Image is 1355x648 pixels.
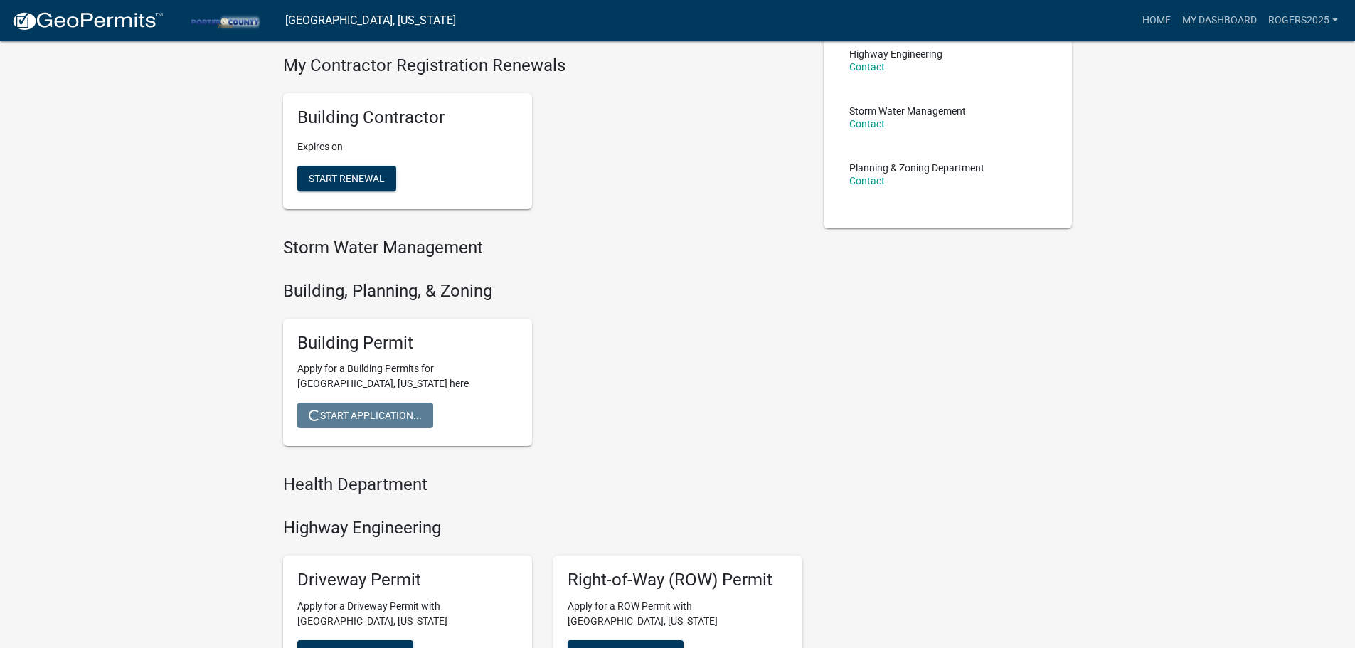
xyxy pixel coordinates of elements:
[849,118,885,129] a: Contact
[297,570,518,590] h5: Driveway Permit
[297,139,518,154] p: Expires on
[283,55,802,76] h4: My Contractor Registration Renewals
[283,474,802,495] h4: Health Department
[309,173,385,184] span: Start Renewal
[849,61,885,73] a: Contact
[849,106,966,116] p: Storm Water Management
[285,9,456,33] a: [GEOGRAPHIC_DATA], [US_STATE]
[568,570,788,590] h5: Right-of-Way (ROW) Permit
[297,333,518,354] h5: Building Permit
[849,49,942,59] p: Highway Engineering
[568,599,788,629] p: Apply for a ROW Permit with [GEOGRAPHIC_DATA], [US_STATE]
[297,403,433,428] button: Start Application...
[297,166,396,191] button: Start Renewal
[283,55,802,221] wm-registration-list-section: My Contractor Registration Renewals
[283,518,802,538] h4: Highway Engineering
[1263,7,1344,34] a: Rogers2025
[283,281,802,302] h4: Building, Planning, & Zoning
[283,238,802,258] h4: Storm Water Management
[297,107,518,128] h5: Building Contractor
[849,175,885,186] a: Contact
[849,163,984,173] p: Planning & Zoning Department
[297,361,518,391] p: Apply for a Building Permits for [GEOGRAPHIC_DATA], [US_STATE] here
[1137,7,1176,34] a: Home
[309,410,422,421] span: Start Application...
[297,599,518,629] p: Apply for a Driveway Permit with [GEOGRAPHIC_DATA], [US_STATE]
[1176,7,1263,34] a: My Dashboard
[175,11,274,30] img: Porter County, Indiana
